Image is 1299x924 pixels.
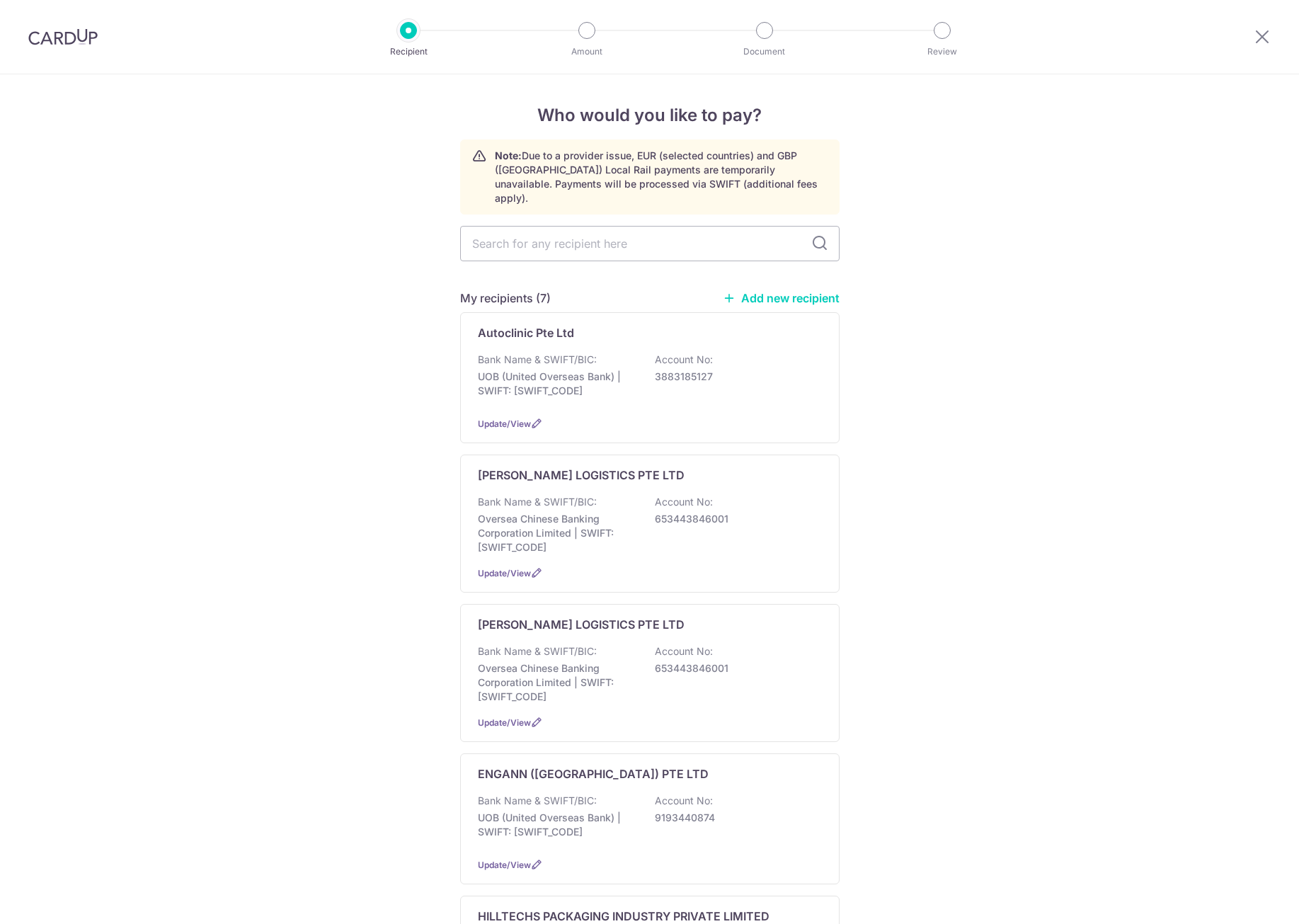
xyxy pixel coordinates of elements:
p: Bank Name & SWIFT/BIC: [478,644,597,658]
p: Account No: [655,644,713,658]
p: Account No: [655,495,713,509]
h4: Who would you like to pay? [460,103,840,128]
p: Document [712,45,817,59]
p: Bank Name & SWIFT/BIC: [478,794,597,808]
h5: My recipients (7) [460,290,551,307]
p: Bank Name & SWIFT/BIC: [478,353,597,367]
a: Add new recipient [723,291,840,305]
a: Update/View [478,418,531,429]
p: Review [890,45,995,59]
a: Update/View [478,717,531,728]
p: 9193440874 [655,811,813,825]
p: Oversea Chinese Banking Corporation Limited | SWIFT: [SWIFT_CODE] [478,512,636,554]
a: Update/View [478,568,531,578]
p: 653443846001 [655,661,813,675]
p: Recipient [356,45,461,59]
p: UOB (United Overseas Bank) | SWIFT: [SWIFT_CODE] [478,811,636,839]
iframe: Opens a widget where you can find more information [1208,882,1285,917]
a: Update/View [478,860,531,870]
p: Due to a provider issue, EUR (selected countries) and GBP ([GEOGRAPHIC_DATA]) Local Rail payments... [495,149,828,205]
p: [PERSON_NAME] LOGISTICS PTE LTD [478,616,685,633]
p: Amount [534,45,639,59]
p: 653443846001 [655,512,813,526]
p: Bank Name & SWIFT/BIC: [478,495,597,509]
img: CardUp [28,28,98,45]
p: [PERSON_NAME] LOGISTICS PTE LTD [478,467,685,484]
p: 3883185127 [655,370,813,384]
p: Oversea Chinese Banking Corporation Limited | SWIFT: [SWIFT_CODE] [478,661,636,704]
p: UOB (United Overseas Bank) | SWIFT: [SWIFT_CODE] [478,370,636,398]
p: ENGANN ([GEOGRAPHIC_DATA]) PTE LTD [478,765,709,782]
p: Autoclinic Pte Ltd [478,324,574,341]
p: Account No: [655,353,713,367]
input: Search for any recipient here [460,226,840,261]
strong: Note: [495,149,522,161]
p: Account No: [655,794,713,808]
